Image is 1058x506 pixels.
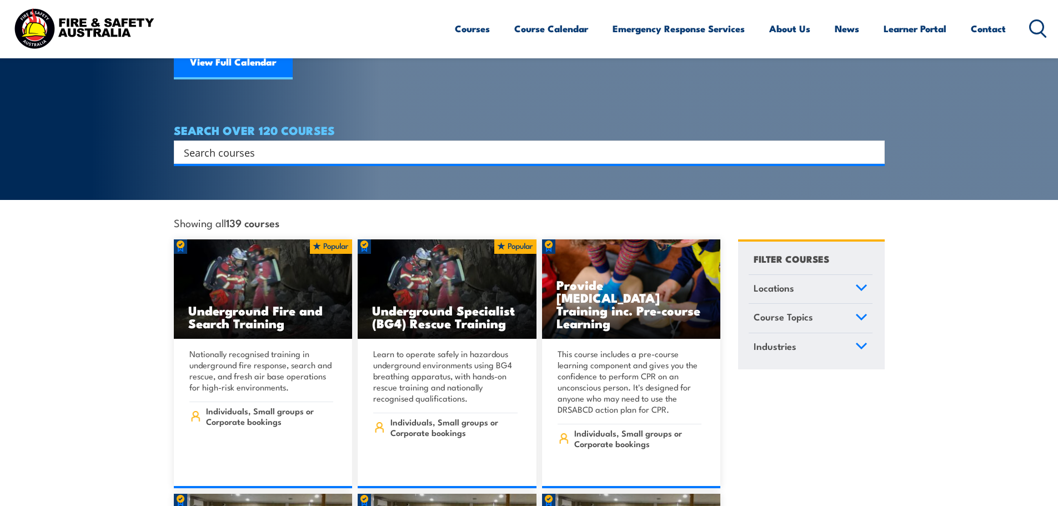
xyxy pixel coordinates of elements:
a: Industries [749,333,873,362]
button: Search magnifier button [865,144,881,160]
a: Contact [971,14,1006,43]
span: Showing all [174,217,279,228]
span: Individuals, Small groups or Corporate bookings [574,428,701,449]
form: Search form [186,144,863,160]
span: Locations [754,280,794,295]
a: Courses [455,14,490,43]
span: Course Topics [754,309,813,324]
a: About Us [769,14,810,43]
span: Individuals, Small groups or Corporate bookings [390,417,518,438]
a: Underground Fire and Search Training [174,239,353,339]
input: Search input [184,144,860,161]
strong: 139 courses [226,215,279,230]
p: Nationally recognised training in underground fire response, search and rescue, and fresh air bas... [189,348,334,393]
img: Underground mine rescue [174,239,353,339]
p: This course includes a pre-course learning component and gives you the confidence to perform CPR ... [558,348,702,415]
h3: Underground Fire and Search Training [188,304,338,329]
h4: SEARCH OVER 120 COURSES [174,124,885,136]
h4: FILTER COURSES [754,251,829,266]
h3: Provide [MEDICAL_DATA] Training inc. Pre-course Learning [556,278,706,329]
span: Individuals, Small groups or Corporate bookings [206,405,333,427]
p: Learn to operate safely in hazardous underground environments using BG4 breathing apparatus, with... [373,348,518,404]
a: Provide [MEDICAL_DATA] Training inc. Pre-course Learning [542,239,721,339]
a: View Full Calendar [174,46,293,79]
h3: Underground Specialist (BG4) Rescue Training [372,304,522,329]
img: Underground mine rescue [358,239,536,339]
a: Course Calendar [514,14,588,43]
img: Low Voltage Rescue and Provide CPR [542,239,721,339]
a: Underground Specialist (BG4) Rescue Training [358,239,536,339]
a: News [835,14,859,43]
a: Course Topics [749,304,873,333]
a: Learner Portal [884,14,946,43]
a: Locations [749,275,873,304]
span: Industries [754,339,796,354]
a: Emergency Response Services [613,14,745,43]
